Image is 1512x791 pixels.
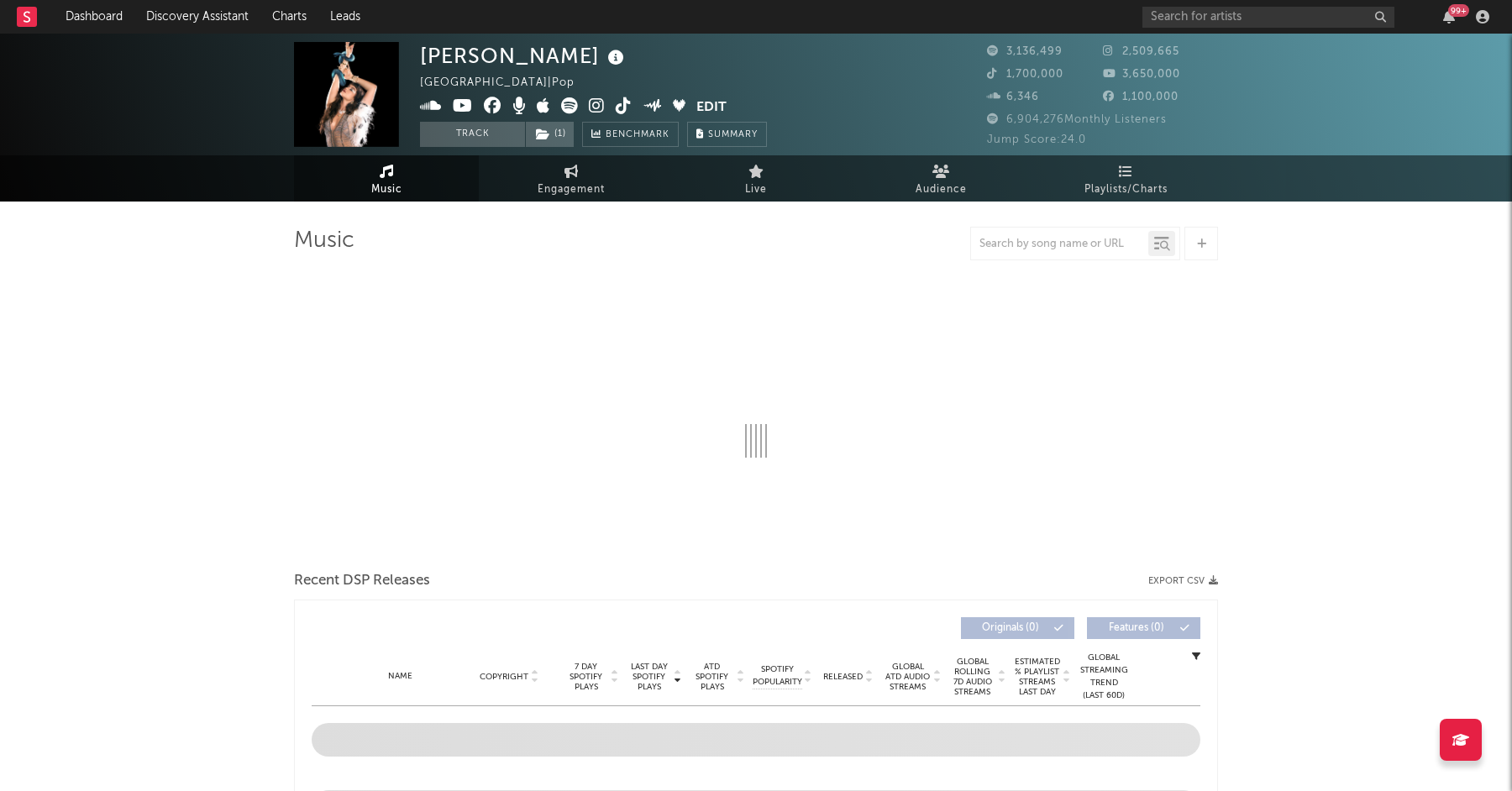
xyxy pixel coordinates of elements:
span: Global Rolling 7D Audio Streams [949,657,995,697]
span: ( 1 ) [525,122,575,147]
span: ATD Spotify Plays [690,662,734,692]
span: 6,904,276 Monthly Listeners [987,114,1167,125]
span: Live [745,180,767,200]
button: Features(0) [1087,617,1200,639]
div: [PERSON_NAME] [420,42,628,70]
button: Originals(0) [961,617,1074,639]
div: [GEOGRAPHIC_DATA] | Pop [420,73,594,93]
span: 6,346 [987,92,1039,102]
span: Recent DSP Releases [294,571,430,591]
a: Benchmark [582,122,679,147]
a: Live [664,155,848,202]
span: Last Day Spotify Plays [627,662,671,692]
span: 3,650,000 [1103,69,1180,80]
span: Playlists/Charts [1084,180,1168,200]
button: Edit [696,97,727,118]
span: Copyright [480,672,528,682]
span: Global ATD Audio Streams [885,662,931,692]
span: Features ( 0 ) [1098,623,1175,633]
a: Audience [848,155,1033,202]
input: Search by song name or URL [971,238,1148,251]
span: 1,700,000 [987,69,1063,80]
button: Track [420,122,525,147]
span: Released [823,672,863,682]
span: Benchmark [606,125,669,145]
span: Music [371,180,402,200]
span: Jump Score: 24.0 [987,134,1086,145]
span: 1,100,000 [1103,92,1179,102]
span: Summary [708,130,758,139]
button: Export CSV [1148,576,1218,586]
a: Playlists/Charts [1033,155,1218,202]
span: 7 Day Spotify Plays [564,662,608,692]
button: 99+ [1443,10,1455,24]
span: 2,509,665 [1103,46,1179,57]
span: Audience [916,180,967,200]
span: Originals ( 0 ) [972,623,1049,633]
span: Estimated % Playlist Streams Last Day [1014,657,1060,697]
span: 3,136,499 [987,46,1063,57]
div: Name [345,670,455,683]
div: Global Streaming Trend (Last 60D) [1079,652,1129,702]
span: Engagement [538,180,605,200]
div: 99 + [1448,4,1469,17]
a: Music [294,155,479,202]
button: (1) [526,122,574,147]
input: Search for artists [1142,7,1394,28]
a: Engagement [479,155,664,202]
button: Summary [687,122,767,147]
span: Spotify Popularity [753,663,802,689]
